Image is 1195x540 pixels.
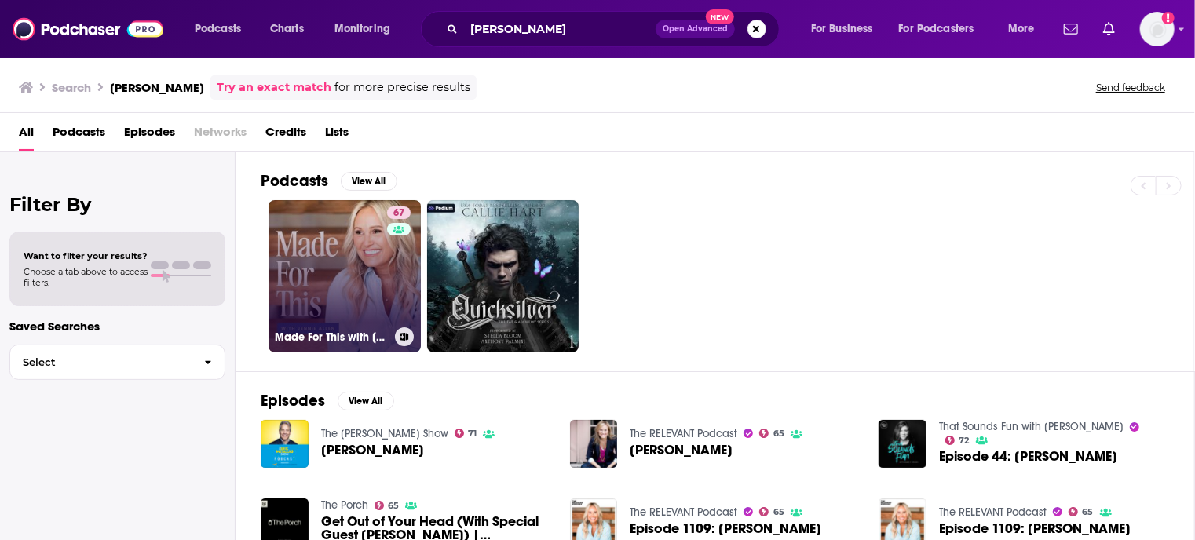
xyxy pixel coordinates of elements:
[436,11,795,47] div: Search podcasts, credits, & more...
[325,119,349,151] a: Lists
[321,498,368,512] a: The Porch
[13,14,163,44] img: Podchaser - Follow, Share and Rate Podcasts
[939,522,1131,535] span: Episode 1109: [PERSON_NAME]
[387,206,411,219] a: 67
[53,119,105,151] a: Podcasts
[194,119,247,151] span: Networks
[630,443,733,457] a: Jennie Allen
[959,437,970,444] span: 72
[1140,12,1175,46] img: User Profile
[341,172,397,191] button: View All
[1058,16,1084,42] a: Show notifications dropdown
[759,507,784,516] a: 65
[630,443,733,457] span: [PERSON_NAME]
[375,501,400,510] a: 65
[1140,12,1175,46] button: Show profile menu
[261,420,309,468] img: Jennie Allen
[321,443,424,457] a: Jennie Allen
[464,16,656,42] input: Search podcasts, credits, & more...
[261,391,325,410] h2: Episodes
[630,522,821,535] a: Episode 1109: Jennie Allen
[269,200,421,352] a: 67Made For This with [PERSON_NAME]
[997,16,1054,42] button: open menu
[388,502,399,509] span: 65
[939,450,1117,463] span: Episode 44: [PERSON_NAME]
[110,80,204,95] h3: [PERSON_NAME]
[945,436,970,445] a: 72
[811,18,873,40] span: For Business
[663,25,728,33] span: Open Advanced
[889,16,997,42] button: open menu
[773,509,784,516] span: 65
[334,18,390,40] span: Monitoring
[1162,12,1175,24] svg: Add a profile image
[261,171,397,191] a: PodcastsView All
[334,78,470,97] span: for more precise results
[9,319,225,334] p: Saved Searches
[52,80,91,95] h3: Search
[939,522,1131,535] a: Episode 1109: Jennie Allen
[195,18,241,40] span: Podcasts
[338,392,394,410] button: View All
[270,18,304,40] span: Charts
[275,330,389,344] h3: Made For This with [PERSON_NAME]
[184,16,261,42] button: open menu
[630,427,737,440] a: The RELEVANT Podcast
[265,119,306,151] a: Credits
[656,20,735,38] button: Open AdvancedNew
[570,420,618,468] img: Jennie Allen
[468,430,477,437] span: 71
[124,119,175,151] a: Episodes
[939,505,1047,519] a: The RELEVANT Podcast
[1083,509,1094,516] span: 65
[393,206,404,221] span: 67
[455,429,477,438] a: 71
[10,357,192,367] span: Select
[630,505,737,519] a: The RELEVANT Podcast
[260,16,313,42] a: Charts
[217,78,331,97] a: Try an exact match
[630,522,821,535] span: Episode 1109: [PERSON_NAME]
[1091,81,1170,94] button: Send feedback
[321,427,448,440] a: The Eric Metaxas Show
[1140,12,1175,46] span: Logged in as jfalkner
[1069,507,1094,516] a: 65
[323,16,411,42] button: open menu
[321,443,424,457] span: [PERSON_NAME]
[879,420,926,468] img: Episode 44: Jennie Allen
[939,420,1124,433] a: That Sounds Fun with Annie F. Downs
[9,193,225,216] h2: Filter By
[706,9,734,24] span: New
[9,345,225,380] button: Select
[261,171,328,191] h2: Podcasts
[899,18,974,40] span: For Podcasters
[773,430,784,437] span: 65
[1008,18,1035,40] span: More
[939,450,1117,463] a: Episode 44: Jennie Allen
[19,119,34,151] a: All
[1097,16,1121,42] a: Show notifications dropdown
[261,391,394,410] a: EpisodesView All
[24,266,148,288] span: Choose a tab above to access filters.
[24,250,148,261] span: Want to filter your results?
[800,16,893,42] button: open menu
[759,429,784,438] a: 65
